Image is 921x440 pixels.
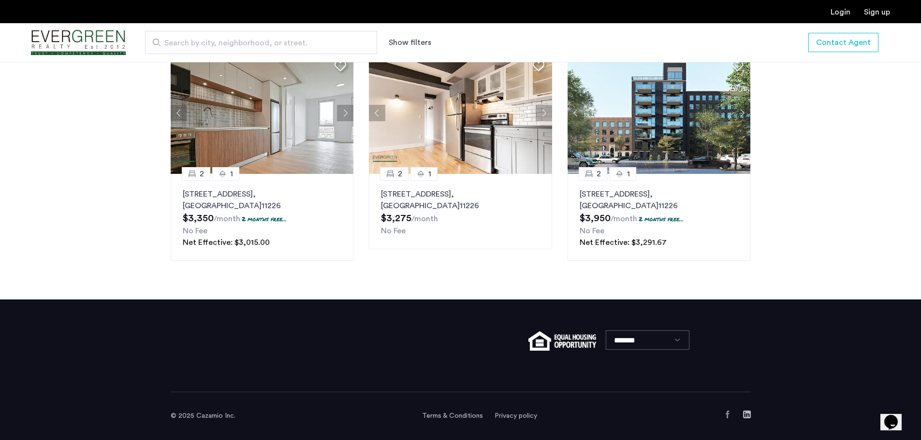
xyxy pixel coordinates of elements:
span: No Fee [381,227,406,235]
span: $3,350 [183,213,214,223]
span: , [GEOGRAPHIC_DATA] [381,190,460,210]
span: 2 [398,168,402,180]
a: Login [831,8,850,16]
img: logo [31,25,126,61]
button: Previous apartment [568,105,584,121]
select: Language select [606,330,689,350]
span: 2 [200,168,204,180]
span: 1 [428,168,431,180]
span: , [GEOGRAPHIC_DATA] [183,190,262,210]
a: Terms and conditions [422,411,483,421]
a: Cazamio Logo [31,25,126,61]
span: 1 [230,168,233,180]
span: $3,275 [381,213,411,223]
p: [STREET_ADDRESS] 11226 [580,188,739,212]
sub: /month [214,215,240,223]
a: Privacy policy [495,411,537,421]
p: 2 months free... [242,215,287,223]
span: Search by city, neighborhood, or street. [164,37,350,49]
p: [STREET_ADDRESS] 11226 [183,188,342,212]
input: Apartment Search [145,31,377,54]
span: No Fee [580,227,604,235]
img: 218_638509545598006744.jpeg [369,52,552,174]
span: Net Effective: $3,015.00 [183,239,270,246]
button: Next apartment [734,105,750,121]
span: 1 [627,168,630,180]
span: No Fee [183,227,207,235]
span: $3,950 [580,213,611,223]
sub: /month [611,215,637,223]
a: Facebook [724,411,731,418]
img: 2010_638693720554050902.jpeg [171,52,354,174]
button: button [808,33,878,52]
iframe: chat widget [880,401,911,430]
img: equal-housing.png [528,331,596,351]
span: , [GEOGRAPHIC_DATA] [580,190,658,210]
button: Previous apartment [171,105,187,121]
p: 2 months free... [639,215,684,223]
sub: /month [411,215,438,223]
button: Show or hide filters [389,37,431,48]
a: LinkedIn [743,411,751,418]
a: 21[STREET_ADDRESS], [GEOGRAPHIC_DATA]112262 months free...No FeeNet Effective: $3,015.00 [171,174,354,261]
a: 21[STREET_ADDRESS], [GEOGRAPHIC_DATA]11226No Fee [369,174,552,261]
span: © 2025 Cazamio Inc. [171,412,235,419]
p: [STREET_ADDRESS] 11226 [381,188,540,212]
span: 2 [597,168,601,180]
button: Next apartment [337,105,353,121]
span: Net Effective: $3,291.67 [580,239,667,246]
span: Contact Agent [816,37,871,48]
button: Previous apartment [369,105,385,121]
button: Next apartment [536,105,552,121]
a: 21[STREET_ADDRESS], [GEOGRAPHIC_DATA]112262 months free...No FeeNet Effective: $3,291.67 [568,174,751,261]
img: 66a1adb6-6608-43dd-a245-dc7333f8b390_638755113757877121.png [568,52,751,174]
a: Registration [864,8,890,16]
